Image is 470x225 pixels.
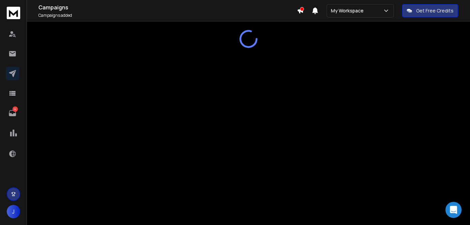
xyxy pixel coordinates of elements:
a: 4 [6,106,19,120]
p: 4 [12,106,18,112]
p: Campaigns added [38,13,297,18]
p: Get Free Credits [416,7,454,14]
button: J [7,205,20,218]
div: Open Intercom Messenger [445,202,462,218]
p: My Workspace [331,7,366,14]
h1: Campaigns [38,3,297,11]
img: logo [7,7,20,19]
button: Get Free Credits [402,4,458,17]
